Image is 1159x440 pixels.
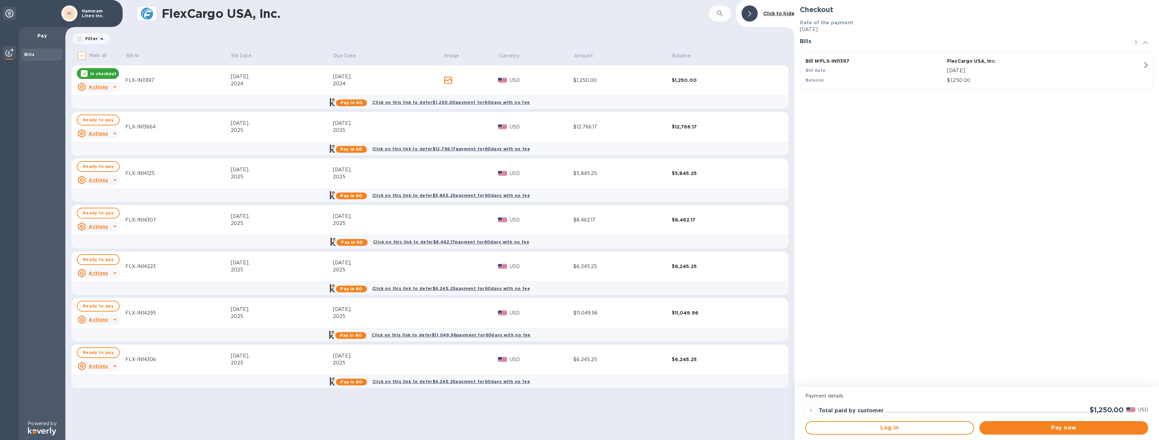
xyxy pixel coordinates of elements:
[573,356,671,363] div: $6,245.25
[498,78,507,83] img: USD
[510,77,573,84] p: USD
[83,36,98,41] p: Filter
[979,421,1148,435] button: Pay now
[125,170,231,177] div: FLX-IN14125
[510,310,573,317] p: USD
[126,52,140,59] p: Bill №
[574,52,602,59] span: Amount
[89,84,108,90] u: Actions
[340,147,362,152] b: Pay in 60
[126,52,149,59] span: Bill №
[372,193,530,198] b: Click on this link to defer $5,845.25 payment for 60 days with no fee
[83,209,114,217] span: Ready to pay
[573,310,671,317] div: $11,049.96
[83,349,114,357] span: Ready to pay
[1132,38,1140,47] span: 1
[83,256,114,264] span: Ready to pay
[498,357,507,362] img: USD
[162,6,709,21] h1: FlexCargo USA, Inc.
[67,11,72,16] b: HI
[125,216,231,224] div: FLX-IN14307
[672,216,770,223] div: $8,462.17
[1126,407,1135,412] img: USD
[573,77,671,84] div: $1,250.00
[806,68,826,73] b: Bill date
[672,310,770,316] div: $11,049.96
[811,424,968,432] span: Log in
[1138,406,1148,413] p: USD
[341,240,363,245] b: Pay in 60
[672,123,770,130] div: $12,766.17
[333,52,365,59] span: Due Date
[77,208,120,218] button: Ready to pay
[510,216,573,224] p: USD
[77,301,120,312] button: Ready to pay
[231,259,333,266] div: [DATE],
[333,52,356,59] p: Due Date
[231,306,333,313] div: [DATE],
[333,352,444,359] div: [DATE],
[444,52,459,59] p: Image
[672,170,770,177] div: $5,845.25
[672,356,770,363] div: $6,245.25
[672,52,691,59] p: Balance
[573,123,671,130] div: $12,766.17
[333,306,444,313] div: [DATE],
[89,131,108,136] u: Actions
[340,333,362,338] b: Pay in 60
[947,77,1142,84] p: $1,250.00
[231,173,333,180] div: 2025
[77,161,120,172] button: Ready to pay
[1090,406,1124,414] h2: $1,250.00
[340,286,362,291] b: Pay in 60
[510,123,573,130] p: USD
[372,332,530,338] b: Click on this link to defer $11,049.96 payment for 60 days with no fee
[83,302,114,310] span: Ready to pay
[574,52,593,59] p: Amount
[947,67,1142,74] p: [DATE]
[806,78,824,83] b: Balance
[333,127,444,134] div: 2025
[573,216,671,224] div: $8,462.17
[947,58,1086,64] p: FlexCargo USA, Inc.
[800,26,1154,33] p: [DATE]
[89,270,108,276] u: Actions
[763,11,794,16] b: Click to hide
[231,73,333,80] div: [DATE],
[125,263,231,270] div: FLX-IN14223
[231,80,333,87] div: 2024
[498,171,507,176] img: USD
[372,379,530,384] b: Click on this link to defer $6,245.25 payment for 60 days with no fee
[125,310,231,317] div: FLX-IN14295
[231,120,333,127] div: [DATE],
[82,9,116,18] p: Hammam Linen Inc.
[800,5,1154,14] h2: Checkout
[231,52,251,59] p: Bill Date
[231,127,333,134] div: 2025
[89,224,108,229] u: Actions
[90,71,116,77] p: In checkout
[125,77,231,84] div: FLX-IN11397
[672,52,700,59] span: Balance
[333,80,444,87] div: 2024
[373,239,529,244] b: Click on this link to defer $8,462.17 payment for 60 days with no fee
[333,73,444,80] div: [DATE],
[510,170,573,177] p: USD
[231,352,333,359] div: [DATE],
[77,115,120,125] button: Ready to pay
[805,405,816,416] div: =
[499,52,520,59] span: Currency
[800,38,1124,45] h3: Bills
[125,123,231,130] div: FLX-IN13664
[372,100,530,105] b: Click on this link to defer $1,250.00 payment for 60 days with no fee
[231,52,260,59] span: Bill Date
[333,313,444,320] div: 2025
[498,124,507,129] img: USD
[333,173,444,180] div: 2025
[340,193,362,198] b: Pay in 60
[805,421,974,435] button: Log in
[573,263,671,270] div: $6,245.25
[231,266,333,273] div: 2025
[89,317,108,322] u: Actions
[800,20,853,25] b: Date of the payment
